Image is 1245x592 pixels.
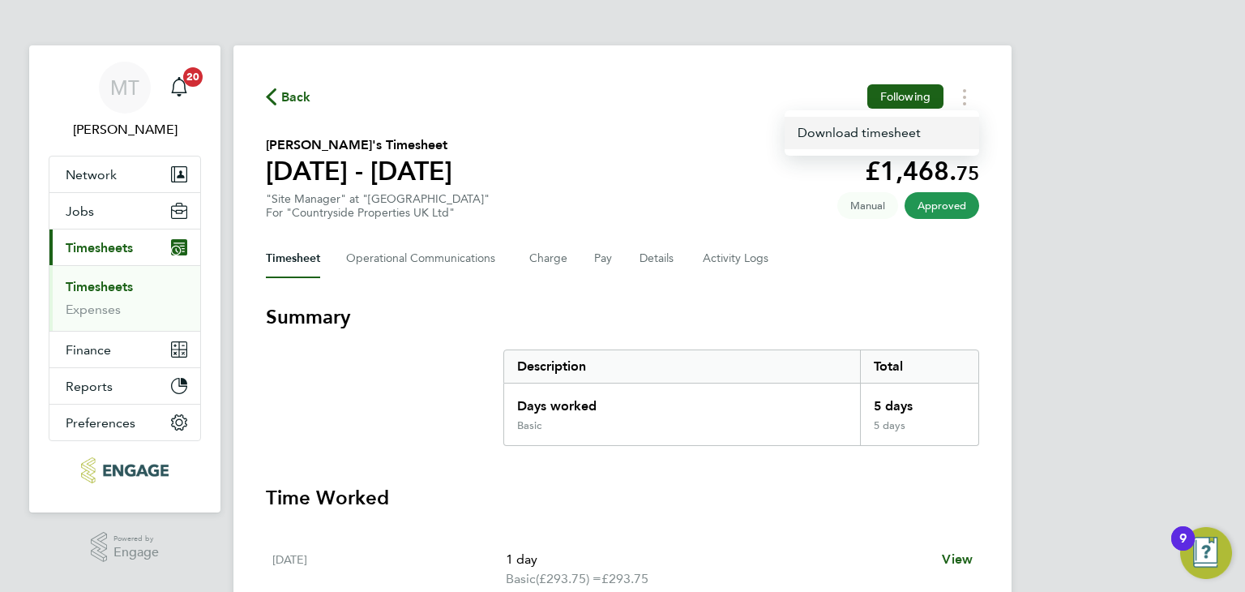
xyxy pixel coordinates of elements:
button: Timesheets [49,230,200,265]
button: Preferences [49,405,200,440]
h1: [DATE] - [DATE] [266,155,452,187]
span: 75 [956,161,979,185]
span: Powered by [113,532,159,546]
span: This timesheet was manually created. [837,192,898,219]
button: Timesheets Menu [950,84,979,109]
nav: Main navigation [29,45,220,513]
h3: Time Worked [266,485,979,511]
div: 5 days [860,384,978,419]
a: View [942,550,973,569]
button: Network [49,157,200,192]
span: Reports [66,379,113,394]
button: Open Resource Center, 9 new notifications [1180,527,1232,579]
span: This timesheet has been approved. [905,192,979,219]
div: Basic [517,419,541,432]
span: (£293.75) = [536,571,601,586]
div: "Site Manager" at "[GEOGRAPHIC_DATA]" [266,192,490,220]
a: Timesheets [66,279,133,294]
h2: [PERSON_NAME]'s Timesheet [266,135,452,155]
div: [DATE] [272,550,506,589]
div: Total [860,350,978,383]
button: Activity Logs [703,239,771,278]
button: Reports [49,368,200,404]
span: View [942,551,973,567]
span: Basic [506,569,536,589]
a: 20 [163,62,195,114]
button: Following [867,84,943,109]
a: MT[PERSON_NAME] [49,62,201,139]
div: 9 [1179,538,1187,560]
div: Timesheets [49,265,200,331]
h3: Summary [266,304,979,330]
a: Powered byEngage [91,532,160,563]
span: Back [281,88,311,107]
span: Following [880,89,931,104]
a: Go to home page [49,457,201,483]
img: acr-ltd-logo-retina.png [81,457,168,483]
button: Pay [594,239,614,278]
span: Finance [66,342,111,358]
span: 20 [183,67,203,87]
p: 1 day [506,550,929,569]
span: Timesheets [66,240,133,255]
button: Finance [49,332,200,367]
button: Details [640,239,677,278]
div: Description [504,350,860,383]
div: Days worked [504,384,860,419]
div: Summary [503,350,979,446]
div: 5 days [860,419,978,445]
span: Engage [113,546,159,560]
button: Jobs [49,193,200,229]
div: For "Countryside Properties UK Ltd" [266,206,490,220]
span: Preferences [66,415,135,431]
a: Expenses [66,302,121,317]
span: MT [110,77,139,98]
span: £293.75 [601,571,648,586]
button: Operational Communications [346,239,503,278]
span: Jobs [66,204,94,219]
a: Timesheets Menu [785,117,979,149]
button: Charge [529,239,568,278]
button: Back [266,87,311,107]
span: Network [66,167,117,182]
span: Martina Taylor [49,120,201,139]
button: Timesheet [266,239,320,278]
app-decimal: £1,468. [865,156,979,187]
